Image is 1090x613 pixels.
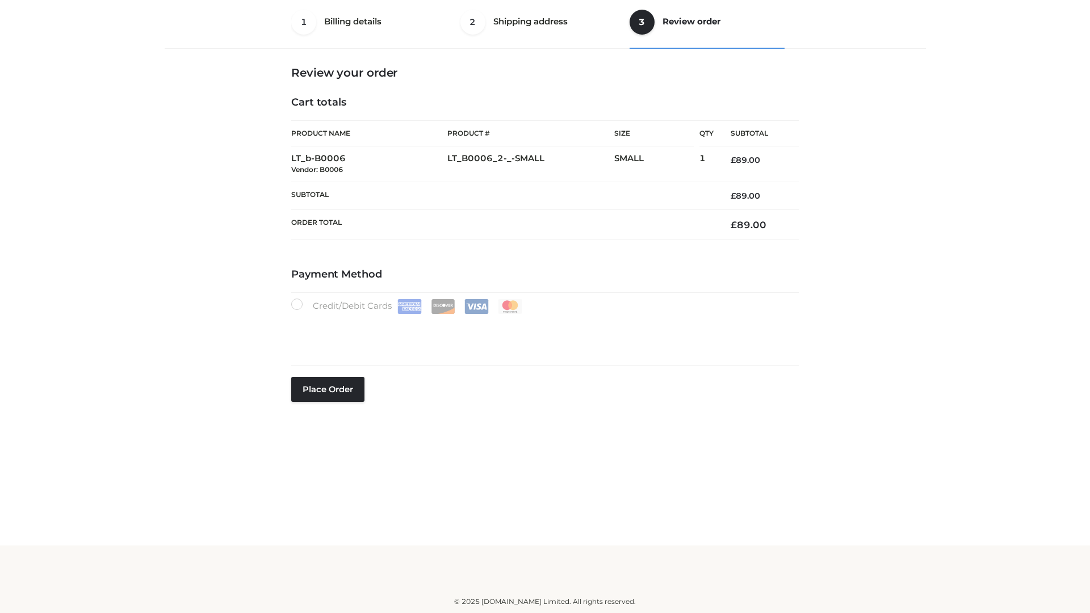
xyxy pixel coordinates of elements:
img: Amex [397,299,422,314]
button: Place order [291,377,364,402]
th: Qty [699,120,714,146]
small: Vendor: B0006 [291,165,343,174]
div: © 2025 [DOMAIN_NAME] Limited. All rights reserved. [169,596,921,607]
img: Mastercard [498,299,522,314]
h4: Payment Method [291,268,799,281]
span: £ [731,219,737,230]
img: Visa [464,299,489,314]
th: Order Total [291,210,714,240]
td: LT_b-B0006 [291,146,447,182]
td: SMALL [614,146,699,182]
h4: Cart totals [291,96,799,109]
td: 1 [699,146,714,182]
td: LT_B0006_2-_-SMALL [447,146,614,182]
bdi: 89.00 [731,219,766,230]
bdi: 89.00 [731,155,760,165]
th: Product # [447,120,614,146]
label: Credit/Debit Cards [291,299,523,314]
bdi: 89.00 [731,191,760,201]
h3: Review your order [291,66,799,79]
th: Subtotal [714,121,799,146]
img: Discover [431,299,455,314]
th: Subtotal [291,182,714,209]
span: £ [731,155,736,165]
th: Size [614,121,694,146]
span: £ [731,191,736,201]
th: Product Name [291,120,447,146]
iframe: Secure payment input frame [289,312,796,353]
